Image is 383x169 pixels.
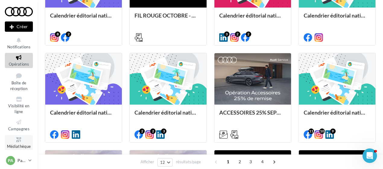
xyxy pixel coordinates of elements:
[5,135,33,150] a: Médiathèque
[319,128,325,134] div: 10
[5,53,33,68] a: Opérations
[304,12,371,24] div: Calendrier éditorial national : semaine du 15.09 au 21.09
[5,155,33,166] a: PA Partenaire Audi
[246,157,255,167] span: 3
[135,109,201,122] div: Calendrier éditorial national : du 02.09 au 15.09
[5,70,33,93] a: Boîte de réception
[219,109,286,122] div: ACCESSOIRES 25% SEPTEMBRE - AUDI SERVICE
[17,158,26,164] p: Partenaire Audi
[50,109,117,122] div: Calendrier éditorial national : semaine du 08.09 au 14.09
[309,128,314,134] div: 11
[5,36,33,50] button: Notifications
[362,148,377,163] iframe: Intercom live chat
[9,62,29,67] span: Opérations
[223,157,233,167] span: 1
[246,31,251,37] div: 2
[5,21,33,32] div: Nouvelle campagne
[330,128,336,134] div: 9
[5,95,33,115] a: Visibilité en ligne
[7,144,31,149] span: Médiathèque
[7,44,30,49] span: Notifications
[160,160,165,165] span: 12
[141,159,154,165] span: Afficher
[50,12,117,24] div: Calendrier éditorial national : semaine du 29.09 au 05.10
[135,12,201,24] div: FIL ROUGE OCTOBRE - AUDI SERVICE
[5,118,33,132] a: Campagnes
[150,128,156,134] div: 2
[10,80,27,91] span: Boîte de réception
[5,21,33,32] button: Créer
[161,128,166,134] div: 3
[8,126,30,131] span: Campagnes
[8,158,13,164] span: PA
[66,31,71,37] div: 2
[258,157,267,167] span: 4
[157,158,173,167] button: 12
[139,128,145,134] div: 2
[224,31,229,37] div: 3
[55,31,60,37] div: 8
[176,159,201,165] span: résultats/page
[235,157,245,167] span: 2
[304,109,371,122] div: Calendrier éditorial national : du 02.09 au 09.09
[8,103,29,114] span: Visibilité en ligne
[219,12,286,24] div: Calendrier éditorial national : semaine du 22.09 au 28.09
[235,31,240,37] div: 2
